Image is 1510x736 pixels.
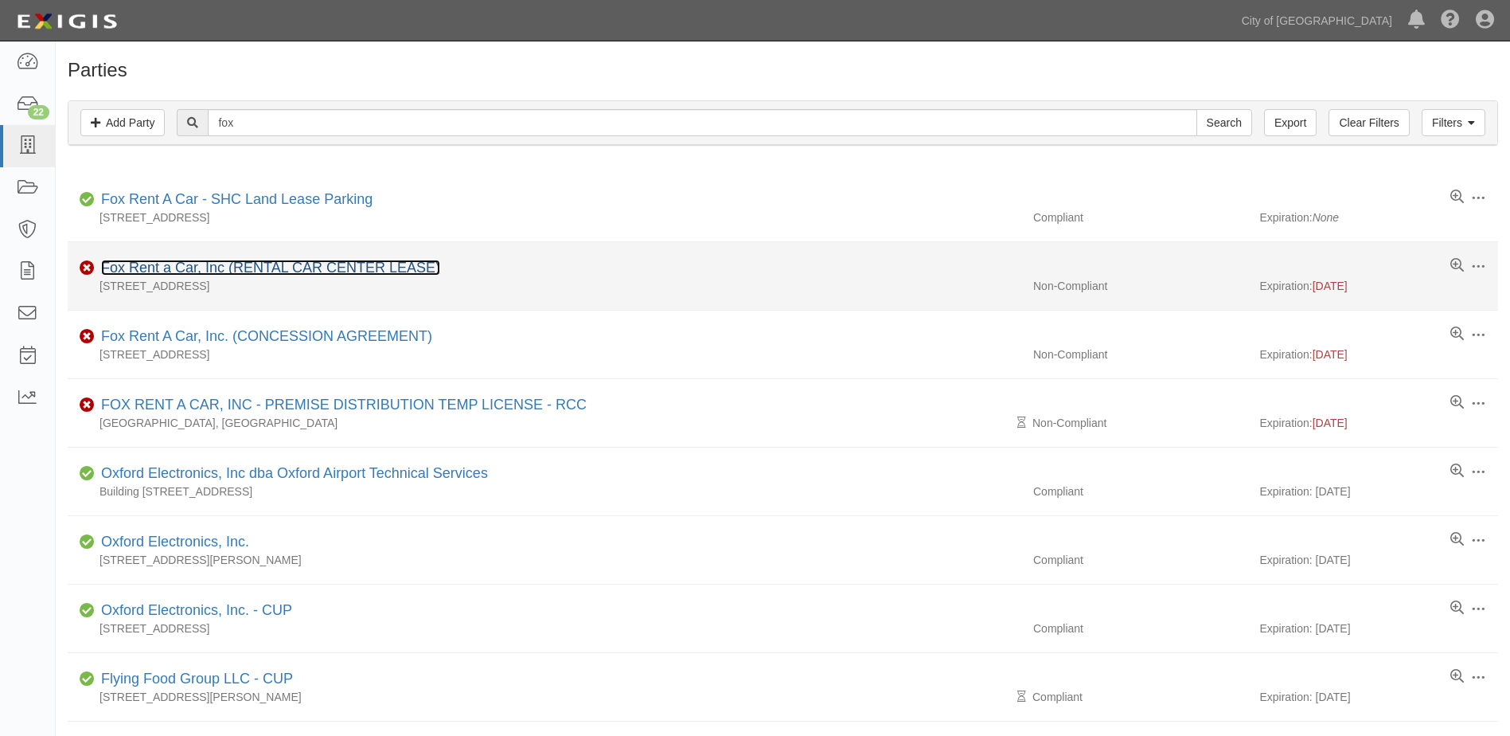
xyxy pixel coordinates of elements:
div: Compliant [1021,209,1259,225]
div: Fox Rent a Car, Inc (RENTAL CAR CENTER LEASE) [95,258,440,279]
a: Filters [1422,109,1485,136]
div: Fox Rent A Car - SHC Land Lease Parking [95,190,373,210]
a: View results summary [1450,258,1464,274]
i: Compliant [80,537,95,548]
div: Expiration: [DATE] [1259,689,1497,705]
div: Expiration: [DATE] [1259,621,1497,636]
div: Oxford Electronics, Inc. [95,532,249,553]
div: [GEOGRAPHIC_DATA], [GEOGRAPHIC_DATA] [68,415,1021,431]
i: Pending Review [1017,691,1026,703]
a: Clear Filters [1329,109,1409,136]
a: City of [GEOGRAPHIC_DATA] [1234,5,1400,37]
h1: Parties [68,60,1498,80]
div: [STREET_ADDRESS][PERSON_NAME] [68,689,1021,705]
a: Oxford Electronics, Inc dba Oxford Airport Technical Services [101,465,488,481]
div: Compliant [1021,689,1259,705]
i: Pending Review [1017,417,1026,429]
a: Fox Rent a Car, Inc (RENTAL CAR CENTER LEASE) [101,260,440,276]
img: logo-5460c22ac91f19d4615b14bd174203de0afe785f0fc80cf4dbbc73dc1793850b.png [12,7,122,36]
i: Compliant [80,194,95,206]
span: [DATE] [1313,348,1348,361]
a: Add Party [80,109,165,136]
span: [DATE] [1313,417,1348,429]
div: Non-Compliant [1021,278,1259,294]
a: View results summary [1450,190,1464,206]
a: Flying Food Group LLC - CUP [101,671,293,687]
div: Expiration: [DATE] [1259,552,1497,568]
a: View results summary [1450,395,1464,411]
div: Oxford Electronics, Inc dba Oxford Airport Technical Services [95,464,488,484]
div: Building [STREET_ADDRESS] [68,483,1021,499]
i: Help Center - Complianz [1441,11,1460,30]
div: Non-Compliant [1021,346,1259,362]
span: [DATE] [1313,280,1348,292]
div: Expiration: [1259,346,1497,362]
div: [STREET_ADDRESS] [68,209,1021,225]
div: Flying Food Group LLC - CUP [95,669,293,690]
div: Fox Rent A Car, Inc. (CONCESSION AGREEMENT) [95,327,432,347]
input: Search [208,109,1196,136]
a: Export [1264,109,1317,136]
a: View results summary [1450,669,1464,685]
input: Search [1196,109,1252,136]
a: View results summary [1450,327,1464,343]
div: Compliant [1021,483,1259,499]
a: View results summary [1450,532,1464,548]
div: FOX RENT A CAR, INC - PREMISE DISTRIBUTION TEMP LICENSE - RCC [95,395,587,416]
div: Oxford Electronics, Inc. - CUP [95,601,292,621]
div: [STREET_ADDRESS] [68,346,1021,362]
div: [STREET_ADDRESS] [68,278,1021,294]
a: View results summary [1450,464,1464,480]
div: Expiration: [DATE] [1259,483,1497,499]
a: Oxford Electronics, Inc. - CUP [101,602,292,618]
div: Compliant [1021,621,1259,636]
div: [STREET_ADDRESS] [68,621,1021,636]
i: Compliant [80,605,95,617]
div: Expiration: [1259,209,1497,225]
a: FOX RENT A CAR, INC - PREMISE DISTRIBUTION TEMP LICENSE - RCC [101,397,587,413]
i: Non-Compliant [80,263,95,274]
div: Non-Compliant [1021,415,1259,431]
div: Expiration: [1259,415,1497,431]
i: None [1313,211,1339,224]
a: Fox Rent A Car, Inc. (CONCESSION AGREEMENT) [101,328,432,344]
a: View results summary [1450,601,1464,617]
a: Oxford Electronics, Inc. [101,534,249,550]
i: Non-Compliant [80,400,95,411]
div: [STREET_ADDRESS][PERSON_NAME] [68,552,1021,568]
i: Compliant [80,674,95,685]
a: Fox Rent A Car - SHC Land Lease Parking [101,191,373,207]
div: Compliant [1021,552,1259,568]
div: 22 [28,105,49,119]
i: Non-Compliant [80,331,95,343]
i: Compliant [80,468,95,480]
div: Expiration: [1259,278,1497,294]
